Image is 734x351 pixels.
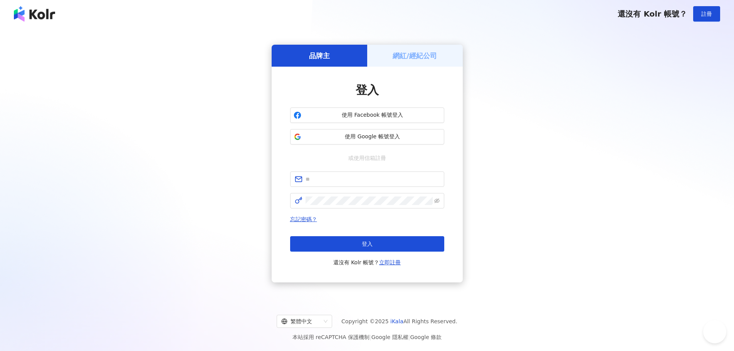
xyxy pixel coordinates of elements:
[333,258,401,267] span: 還沒有 Kolr 帳號？
[290,107,444,123] button: 使用 Facebook 帳號登入
[14,6,55,22] img: logo
[356,83,379,97] span: 登入
[341,317,457,326] span: Copyright © 2025 All Rights Reserved.
[371,334,408,340] a: Google 隱私權
[618,9,687,18] span: 還沒有 Kolr 帳號？
[410,334,442,340] a: Google 條款
[281,315,321,327] div: 繁體中文
[393,51,437,60] h5: 網紅/經紀公司
[290,236,444,252] button: 登入
[379,259,401,265] a: 立即註冊
[292,333,442,342] span: 本站採用 reCAPTCHA 保護機制
[408,334,410,340] span: |
[370,334,371,340] span: |
[304,133,441,141] span: 使用 Google 帳號登入
[703,320,726,343] iframe: Help Scout Beacon - Open
[693,6,720,22] button: 註冊
[390,318,403,324] a: iKala
[290,129,444,144] button: 使用 Google 帳號登入
[290,216,317,222] a: 忘記密碼？
[304,111,441,119] span: 使用 Facebook 帳號登入
[309,51,330,60] h5: 品牌主
[701,11,712,17] span: 註冊
[434,198,440,203] span: eye-invisible
[362,241,373,247] span: 登入
[343,154,391,162] span: 或使用信箱註冊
